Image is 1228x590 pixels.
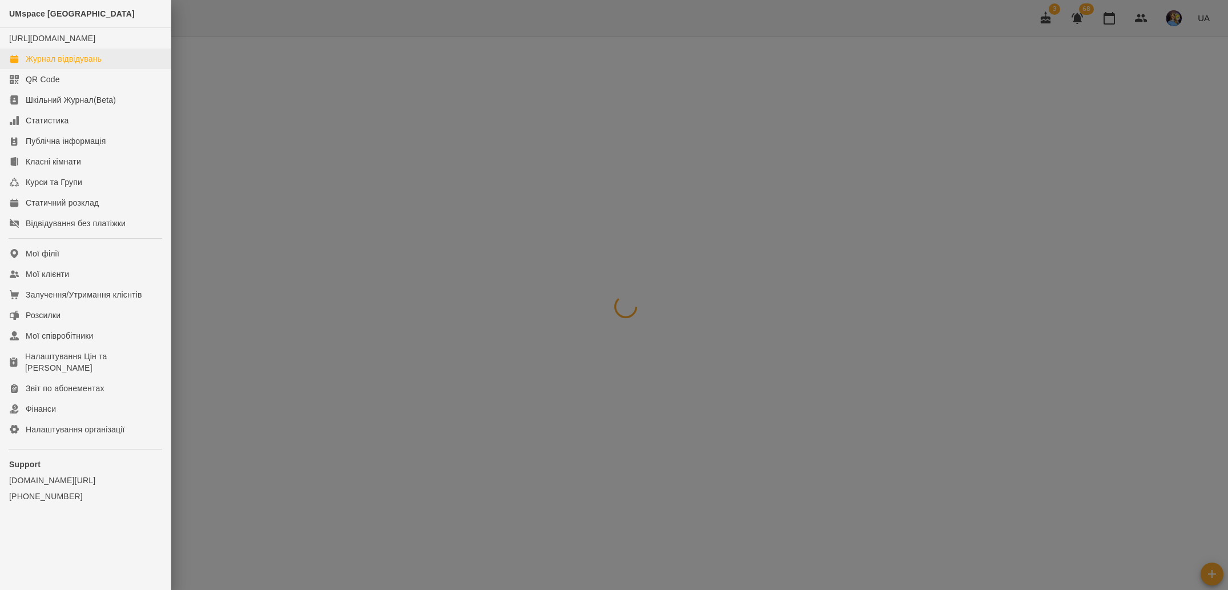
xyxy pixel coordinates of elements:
[26,218,126,229] div: Відвідування без платіжки
[26,403,56,415] div: Фінанси
[26,248,59,259] div: Мої філії
[26,289,142,300] div: Залучення/Утримання клієнтів
[26,268,69,280] div: Мої клієнти
[26,197,99,208] div: Статичний розклад
[9,9,135,18] span: UMspace [GEOGRAPHIC_DATA]
[26,330,94,342] div: Мої співробітники
[25,351,162,374] div: Налаштування Цін та [PERSON_NAME]
[26,135,106,147] div: Публічна інформація
[26,310,61,321] div: Розсилки
[26,74,60,85] div: QR Code
[9,459,162,470] p: Support
[9,491,162,502] a: [PHONE_NUMBER]
[26,424,125,435] div: Налаштування організації
[26,383,104,394] div: Звіт по абонементах
[26,176,82,188] div: Курси та Групи
[9,34,95,43] a: [URL][DOMAIN_NAME]
[26,53,102,65] div: Журнал відвідувань
[26,156,81,167] div: Класні кімнати
[26,94,116,106] div: Шкільний Журнал(Beta)
[9,475,162,486] a: [DOMAIN_NAME][URL]
[26,115,69,126] div: Статистика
